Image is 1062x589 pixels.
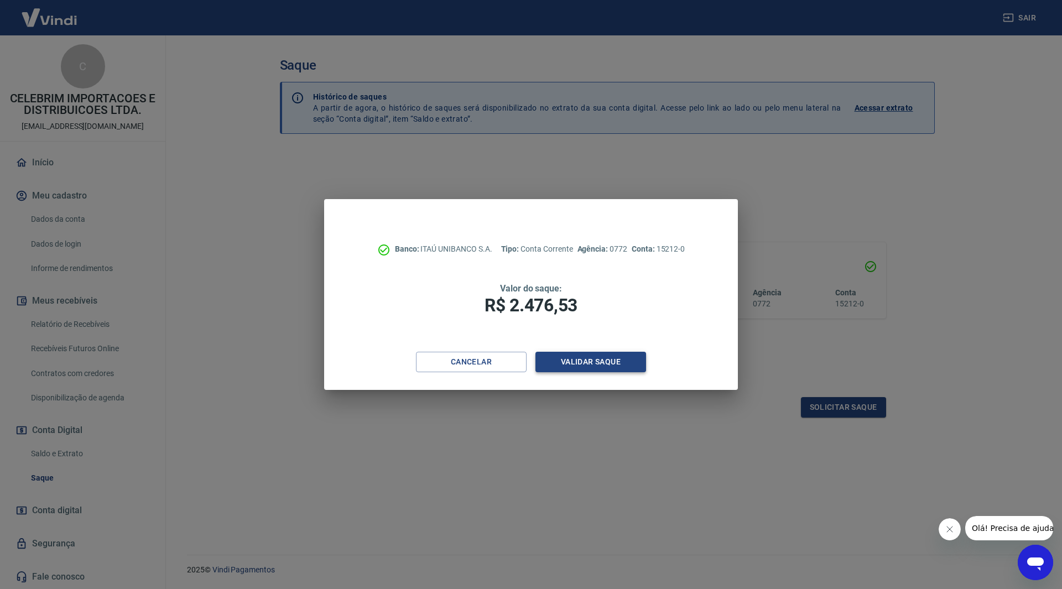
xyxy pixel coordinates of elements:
[416,352,527,372] button: Cancelar
[501,244,521,253] span: Tipo:
[1018,545,1053,580] iframe: Botão para abrir a janela de mensagens
[500,283,562,294] span: Valor do saque:
[577,244,610,253] span: Agência:
[7,8,93,17] span: Olá! Precisa de ajuda?
[577,243,627,255] p: 0772
[939,518,961,540] iframe: Fechar mensagem
[632,243,685,255] p: 15212-0
[395,244,421,253] span: Banco:
[501,243,573,255] p: Conta Corrente
[965,516,1053,540] iframe: Mensagem da empresa
[632,244,657,253] span: Conta:
[535,352,646,372] button: Validar saque
[395,243,492,255] p: ITAÚ UNIBANCO S.A.
[485,295,577,316] span: R$ 2.476,53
